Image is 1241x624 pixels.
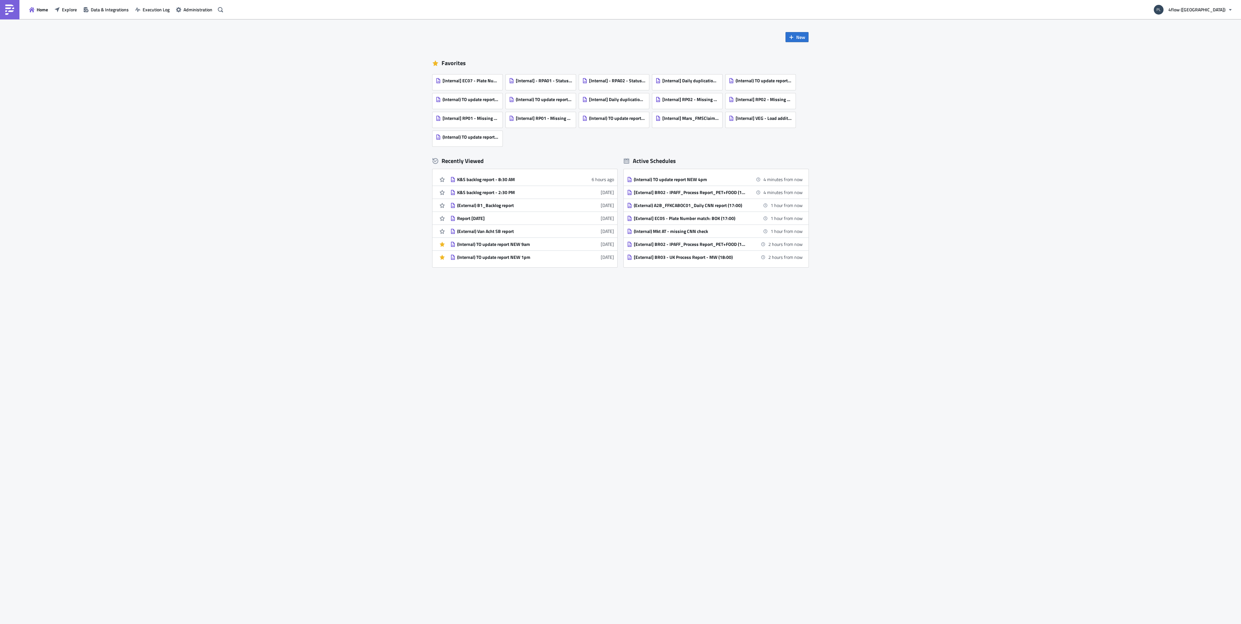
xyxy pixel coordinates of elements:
span: 4flow ([GEOGRAPHIC_DATA]) [1168,6,1225,13]
span: (Internal) TO update report NEW 9am [443,134,499,140]
a: [Internal] RP02 - Missing Delivery - Loads [726,90,799,109]
div: [External] EC05 - Plate Number match: BOK (17:00) [634,215,747,221]
a: [Internal] - RPA02 - Status setting - iTMS Input [579,71,652,90]
a: [External] BR02 - IPAFF_Process Report_PET+FOOD (16:00)4 minutes from now [627,186,803,199]
div: (External) A2B_FFKCABOC01_Daily CNN report (17:00) [634,202,747,208]
img: PushMetrics [5,5,15,15]
span: Administration [183,6,212,13]
a: [Internal] EC07 - Plate Number Character Restrictions [432,71,506,90]
a: [Internal] RP01 - Missing Pick-up - Status [506,109,579,128]
a: (External) A2B_FFKCABOC01_Daily CNN report (17:00)1 hour from now [627,199,803,212]
time: 2025-08-21T08:40:39Z [601,228,614,235]
a: (Internal) TO update report NEW 1pm[DATE] [450,251,614,263]
div: Active Schedules [624,157,676,165]
div: Favorites [432,58,809,68]
div: (Internal) TO update report NEW 4pm [634,177,747,182]
span: [Internal] Daily duplication check (11:30) [662,78,719,84]
a: [Internal] Daily duplication check (15:30) [579,90,652,109]
span: [Internal] RP01 - Missing Pick-up - Status [516,115,572,121]
a: (Internal) TO update report NEW 4pm [579,109,652,128]
a: (Internal) TO update report NEW 1pm [432,90,506,109]
button: New [786,32,809,42]
span: [Internal] Daily duplication check (15:30) [589,97,645,102]
span: Home [37,6,48,13]
time: 2025-08-25 18:00 [768,241,803,248]
a: [Internal] Mars_FMSClaimsReport (Daily 04:45) [652,109,726,128]
div: (External) B1_Backlog report [457,202,571,208]
div: [External] BR03 - UK Process Report - MW (18:00) [634,254,747,260]
a: K&S backlog report - 2:30 PM[DATE] [450,186,614,199]
time: 2025-08-25 17:00 [771,228,803,235]
time: 2025-08-25 18:00 [768,254,803,260]
time: 2025-08-14T12:01:47Z [601,254,614,260]
a: [External] BR03 - UK Process Report - MW (18:00)2 hours from now [627,251,803,263]
span: [Internal] Mars_FMSClaimsReport (Daily 04:45) [662,115,719,121]
div: K&S backlog report - 2:30 PM [457,190,571,195]
div: [External] BR02 - IPAFF_Process Report_PET+FOOD (16:00) [634,190,747,195]
a: [External] BR02 - IPAFF_Process Report_PET+FOOD (18:00)2 hours from now [627,238,803,250]
time: 2025-08-25T07:43:12Z [592,176,614,183]
span: [Internal] EC07 - Plate Number Character Restrictions [443,78,499,84]
button: 4flow ([GEOGRAPHIC_DATA]) [1150,3,1236,17]
time: 2025-08-22T14:26:21Z [601,202,614,209]
time: 2025-08-25 16:00 [763,189,803,196]
a: [Internal] - RPA01 - Status setting - iTMS Input [506,71,579,90]
time: 2025-08-25 16:00 [763,176,803,183]
a: K&S backlog report - 8:30 AM6 hours ago [450,173,614,186]
button: Explore [51,5,80,15]
span: [Internal] - RPA02 - Status setting - iTMS Input [589,78,645,84]
span: Data & Integrations [91,6,129,13]
span: [Internal] RP02 - Missing Delivery - Loads [736,97,792,102]
span: [Internal] - RPA01 - Status setting - iTMS Input [516,78,572,84]
div: (Internal) Mkt AT - missing CNN check [634,228,747,234]
span: [Internal] RP02 - Missing Delivery - Status [662,97,719,102]
div: Report [DATE] [457,215,571,221]
button: Data & Integrations [80,5,132,15]
button: Home [26,5,51,15]
span: New [796,34,805,40]
div: (Internal) TO update report NEW 1pm [457,254,571,260]
span: Execution Log [143,6,170,13]
a: [Internal] RP01 - Missing Pick-up - Loads [432,109,506,128]
span: (Internal) TO update report NEW 1pm [443,97,499,102]
a: [External] EC05 - Plate Number match: BOK (17:00)1 hour from now [627,212,803,225]
time: 2025-08-22T14:44:23Z [601,189,614,196]
a: (Internal) TO update report NEW 9am[DATE] [450,238,614,250]
a: [Internal] Daily duplication check (11:30) [652,71,726,90]
a: (External) Van Acht SB report[DATE] [450,225,614,237]
time: 2025-08-14T12:02:36Z [601,241,614,248]
div: Recently Viewed [432,156,617,166]
a: (Internal) TO update report NEW 9am [432,128,506,146]
span: (Internal) TO update report NEW 11:30am [736,78,792,84]
div: [External] BR02 - IPAFF_Process Report_PET+FOOD (18:00) [634,241,747,247]
div: (Internal) TO update report NEW 9am [457,241,571,247]
div: K&S backlog report - 8:30 AM [457,177,571,182]
a: (Internal) Mkt AT - missing CNN check1 hour from now [627,225,803,237]
span: (Internal) TO update report NEW 4pm [589,115,645,121]
a: (Internal) TO update report NEW 11:30am [726,71,799,90]
div: (External) Van Acht SB report [457,228,571,234]
a: [Internal] VEG - Load additional Information [726,109,799,128]
img: Avatar [1153,4,1164,15]
time: 2025-08-21T13:55:38Z [601,215,614,222]
time: 2025-08-25 17:00 [771,202,803,209]
span: [Internal] VEG - Load additional Information [736,115,792,121]
a: (Internal) TO update report NEW 4pm4 minutes from now [627,173,803,186]
button: Administration [173,5,216,15]
a: (External) B1_Backlog report[DATE] [450,199,614,212]
a: [Internal] RP02 - Missing Delivery - Status [652,90,726,109]
time: 2025-08-25 17:00 [771,215,803,222]
span: [Internal] RP01 - Missing Pick-up - Loads [443,115,499,121]
span: (Internal) TO update report NEW 3pm [516,97,572,102]
button: Execution Log [132,5,173,15]
span: Explore [62,6,77,13]
a: Report [DATE][DATE] [450,212,614,225]
a: (Internal) TO update report NEW 3pm [506,90,579,109]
